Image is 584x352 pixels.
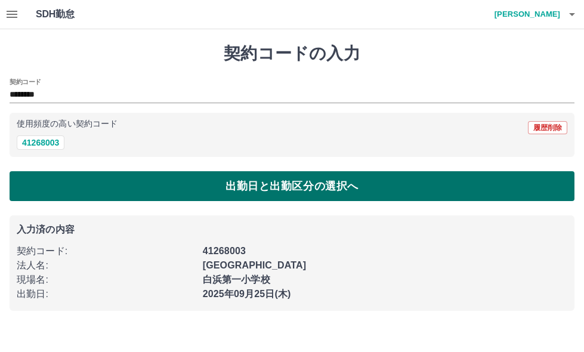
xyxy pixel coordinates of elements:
p: 現場名 : [17,273,196,287]
h1: 契約コードの入力 [10,44,574,64]
button: 41268003 [17,135,64,150]
p: 入力済の内容 [17,225,567,234]
b: [GEOGRAPHIC_DATA] [203,260,307,270]
h2: 契約コード [10,77,41,87]
b: 白浜第一小学校 [203,274,270,285]
p: 出勤日 : [17,287,196,301]
p: 法人名 : [17,258,196,273]
b: 2025年09月25日(木) [203,289,291,299]
p: 契約コード : [17,244,196,258]
button: 履歴削除 [528,121,567,134]
button: 出勤日と出勤区分の選択へ [10,171,574,201]
p: 使用頻度の高い契約コード [17,120,118,128]
b: 41268003 [203,246,246,256]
